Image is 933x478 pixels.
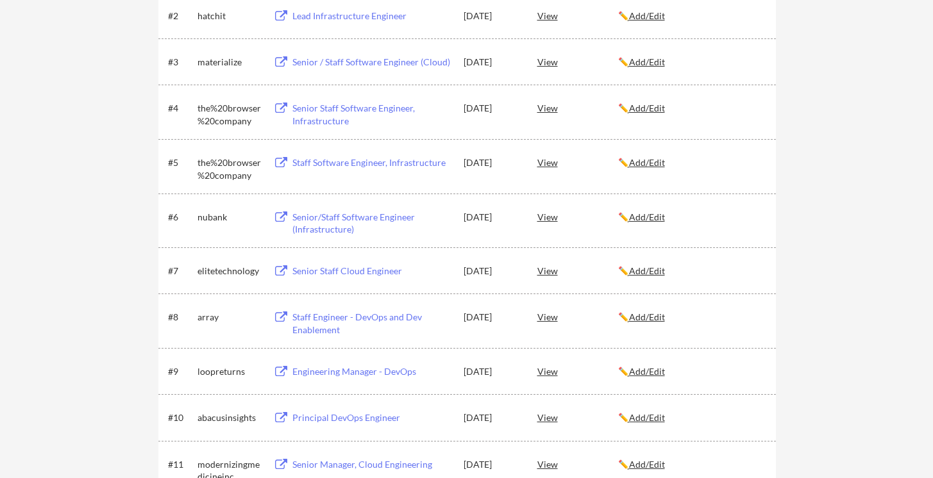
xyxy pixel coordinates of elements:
[292,156,451,169] div: Staff Software Engineer, Infrastructure
[198,365,262,378] div: loopreturns
[618,102,764,115] div: ✏️
[629,157,665,168] u: Add/Edit
[629,366,665,377] u: Add/Edit
[537,96,618,119] div: View
[292,411,451,424] div: Principal DevOps Engineer
[464,56,520,69] div: [DATE]
[168,10,193,22] div: #2
[168,56,193,69] div: #3
[537,452,618,475] div: View
[618,10,764,22] div: ✏️
[629,459,665,470] u: Add/Edit
[292,211,451,236] div: Senior/Staff Software Engineer (Infrastructure)
[537,50,618,73] div: View
[168,156,193,169] div: #5
[292,102,451,127] div: Senior Staff Software Engineer, Infrastructure
[168,265,193,277] div: #7
[198,411,262,424] div: abacusinsights
[537,305,618,328] div: View
[629,211,665,222] u: Add/Edit
[537,4,618,27] div: View
[198,311,262,324] div: array
[198,156,262,181] div: the%20browser%20company
[292,365,451,378] div: Engineering Manager - DevOps
[618,311,764,324] div: ✏️
[464,211,520,224] div: [DATE]
[618,56,764,69] div: ✏️
[537,205,618,228] div: View
[629,265,665,276] u: Add/Edit
[198,56,262,69] div: materialize
[629,311,665,322] u: Add/Edit
[292,56,451,69] div: Senior / Staff Software Engineer (Cloud)
[464,102,520,115] div: [DATE]
[618,458,764,471] div: ✏️
[537,259,618,282] div: View
[618,411,764,424] div: ✏️
[292,311,451,336] div: Staff Engineer - DevOps and Dev Enablement
[618,211,764,224] div: ✏️
[168,102,193,115] div: #4
[198,102,262,127] div: the%20browser%20company
[198,10,262,22] div: hatchit
[629,103,665,113] u: Add/Edit
[168,458,193,471] div: #11
[198,211,262,224] div: nubank
[168,365,193,378] div: #9
[168,411,193,424] div: #10
[618,265,764,277] div: ✏️
[629,412,665,423] u: Add/Edit
[292,265,451,277] div: Senior Staff Cloud Engineer
[198,265,262,277] div: elitetechnology
[629,10,665,21] u: Add/Edit
[464,458,520,471] div: [DATE]
[618,365,764,378] div: ✏️
[464,411,520,424] div: [DATE]
[292,10,451,22] div: Lead Infrastructure Engineer
[168,311,193,324] div: #8
[537,359,618,383] div: View
[464,265,520,277] div: [DATE]
[464,10,520,22] div: [DATE]
[618,156,764,169] div: ✏️
[629,56,665,67] u: Add/Edit
[292,458,451,471] div: Senior Manager, Cloud Engineering
[537,406,618,429] div: View
[168,211,193,224] div: #6
[464,365,520,378] div: [DATE]
[464,311,520,324] div: [DATE]
[537,151,618,174] div: View
[464,156,520,169] div: [DATE]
